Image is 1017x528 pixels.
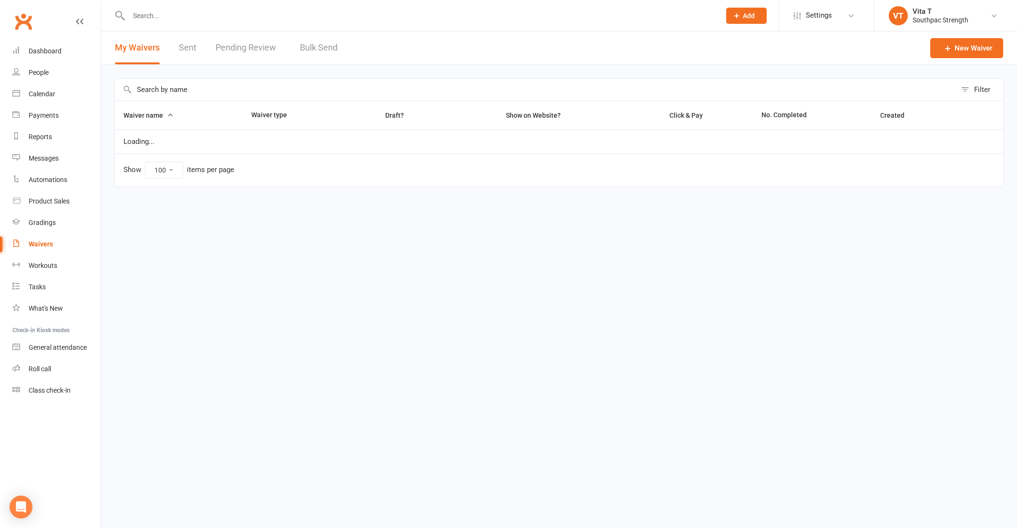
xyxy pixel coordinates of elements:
[880,110,915,121] button: Created
[930,38,1003,58] a: New Waiver
[12,148,101,169] a: Messages
[123,110,174,121] button: Waiver name
[29,47,62,55] div: Dashboard
[12,83,101,105] a: Calendar
[956,79,1003,101] button: Filter
[29,283,46,291] div: Tasks
[10,496,32,518] div: Open Intercom Messenger
[187,166,234,174] div: items per page
[12,126,101,148] a: Reports
[126,9,714,22] input: Search...
[506,112,561,119] span: Show on Website?
[377,110,414,121] button: Draft?
[913,7,968,16] div: Vita T
[889,6,908,25] div: VT
[29,90,55,98] div: Calendar
[29,365,51,373] div: Roll call
[385,112,404,119] span: Draft?
[669,112,703,119] span: Click & Pay
[300,31,338,64] a: Bulk Send
[29,240,53,248] div: Waivers
[753,101,872,130] th: No. Completed
[29,112,59,119] div: Payments
[115,79,956,101] input: Search by name
[12,41,101,62] a: Dashboard
[29,69,49,76] div: People
[29,344,87,351] div: General attendance
[806,5,832,26] span: Settings
[29,197,70,205] div: Product Sales
[179,31,196,64] a: Sent
[29,176,67,183] div: Automations
[29,305,63,312] div: What's New
[11,10,35,33] a: Clubworx
[12,380,101,401] a: Class kiosk mode
[29,262,57,269] div: Workouts
[974,84,990,95] div: Filter
[29,219,56,226] div: Gradings
[243,101,343,130] th: Waiver type
[115,130,1003,153] td: Loading...
[123,162,234,179] div: Show
[115,31,160,64] button: My Waivers
[913,16,968,24] div: Southpac Strength
[12,298,101,319] a: What's New
[743,12,755,20] span: Add
[880,112,915,119] span: Created
[726,8,767,24] button: Add
[12,358,101,380] a: Roll call
[12,276,101,298] a: Tasks
[216,31,281,64] a: Pending Review
[123,112,174,119] span: Waiver name
[661,110,713,121] button: Click & Pay
[12,62,101,83] a: People
[12,212,101,234] a: Gradings
[12,169,101,191] a: Automations
[12,255,101,276] a: Workouts
[29,154,59,162] div: Messages
[497,110,571,121] button: Show on Website?
[29,386,71,394] div: Class check-in
[12,337,101,358] a: General attendance kiosk mode
[12,105,101,126] a: Payments
[12,191,101,212] a: Product Sales
[12,234,101,255] a: Waivers
[29,133,52,141] div: Reports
